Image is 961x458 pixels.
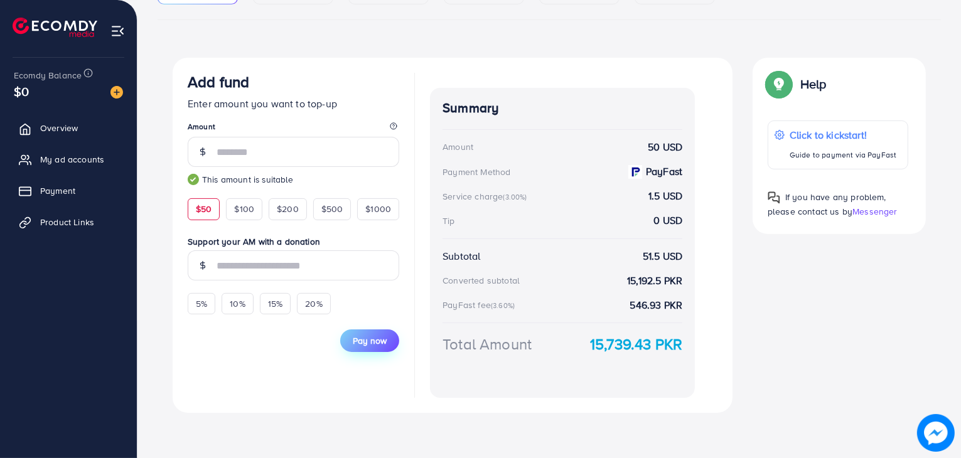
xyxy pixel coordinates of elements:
[40,153,104,166] span: My ad accounts
[188,173,399,186] small: This amount is suitable
[443,190,530,203] div: Service charge
[590,333,682,355] strong: 15,739.43 PKR
[630,298,683,312] strong: 546.93 PKR
[234,203,254,215] span: $100
[277,203,299,215] span: $200
[443,333,532,355] div: Total Amount
[340,329,399,352] button: Pay now
[443,100,682,116] h4: Summary
[188,73,249,91] h3: Add fund
[443,274,520,287] div: Converted subtotal
[9,178,127,203] a: Payment
[443,215,454,227] div: Tip
[443,249,480,264] div: Subtotal
[40,122,78,134] span: Overview
[503,192,527,202] small: (3.00%)
[196,297,207,310] span: 5%
[230,297,245,310] span: 10%
[790,127,896,142] p: Click to kickstart!
[40,216,94,228] span: Product Links
[14,69,82,82] span: Ecomdy Balance
[9,147,127,172] a: My ad accounts
[13,18,97,37] img: logo
[40,184,75,197] span: Payment
[353,334,387,347] span: Pay now
[646,164,682,179] strong: PayFast
[110,24,125,38] img: menu
[768,191,886,218] span: If you have any problem, please contact us by
[305,297,322,310] span: 20%
[443,166,510,178] div: Payment Method
[188,96,399,111] p: Enter amount you want to top-up
[110,86,123,99] img: image
[443,141,473,153] div: Amount
[188,235,399,248] label: Support your AM with a donation
[768,73,790,95] img: Popup guide
[917,414,955,452] img: image
[188,121,399,137] legend: Amount
[491,301,515,311] small: (3.60%)
[188,174,199,185] img: guide
[196,203,212,215] span: $50
[768,191,780,204] img: Popup guide
[9,210,127,235] a: Product Links
[14,82,29,100] span: $0
[321,203,343,215] span: $500
[628,165,642,179] img: payment
[365,203,391,215] span: $1000
[9,115,127,141] a: Overview
[627,274,682,288] strong: 15,192.5 PKR
[790,147,896,162] p: Guide to payment via PayFast
[653,213,682,228] strong: 0 USD
[443,299,518,311] div: PayFast fee
[643,249,682,264] strong: 51.5 USD
[800,77,827,92] p: Help
[648,140,682,154] strong: 50 USD
[852,205,897,218] span: Messenger
[268,297,282,310] span: 15%
[648,189,682,203] strong: 1.5 USD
